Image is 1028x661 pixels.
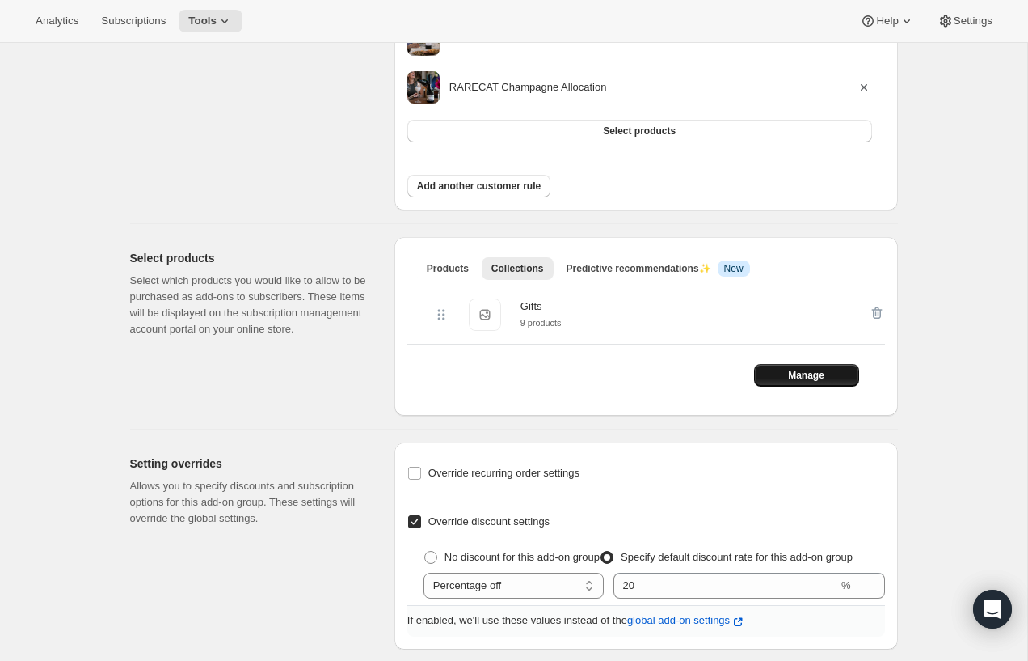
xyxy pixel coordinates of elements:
button: Add another customer rule [407,175,550,197]
small: 9 products [520,318,562,328]
button: Help [850,10,924,32]
p: Allows you to specify discounts and subscription options for this add-on group. These settings wi... [130,478,369,527]
span: Override discount settings [428,515,550,528]
span: Add another customer rule [417,180,541,193]
span: Override recurring order settings [428,467,579,479]
button: Settings [928,10,1002,32]
span: Specify default discount rate for this add-on group [621,551,853,563]
span: Analytics [36,15,78,28]
span: Select products [603,125,676,138]
div: Open Intercom Messenger [973,590,1012,629]
span: Predictive recommendations ✨ [567,263,711,274]
div: RARECAT Champagne Allocation [449,79,856,95]
img: RARECAT Champagne Allocation [407,71,440,104]
span: New [724,262,744,275]
span: No discount for this add-on group [444,551,600,563]
span: Collections [491,262,544,275]
button: Tools [179,10,242,32]
span: Manage [788,369,824,382]
span: Subscriptions [101,15,166,28]
button: Select products [407,120,872,142]
button: Manage [754,364,859,387]
h2: Setting overrides [130,455,369,472]
button: Analytics [26,10,88,32]
div: Gifts [520,299,562,315]
button: global add-on settings [627,614,746,630]
span: Help [876,15,898,28]
h2: Select products [130,250,369,266]
p: If enabled, we'll use these values instead of the [407,612,885,630]
p: Select which products you would like to allow to be purchased as add-ons to subscribers. These it... [130,273,369,337]
span: Settings [954,15,992,28]
span: % [841,579,851,591]
button: Subscriptions [91,10,175,32]
span: Tools [188,15,217,28]
span: Products [427,262,469,275]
